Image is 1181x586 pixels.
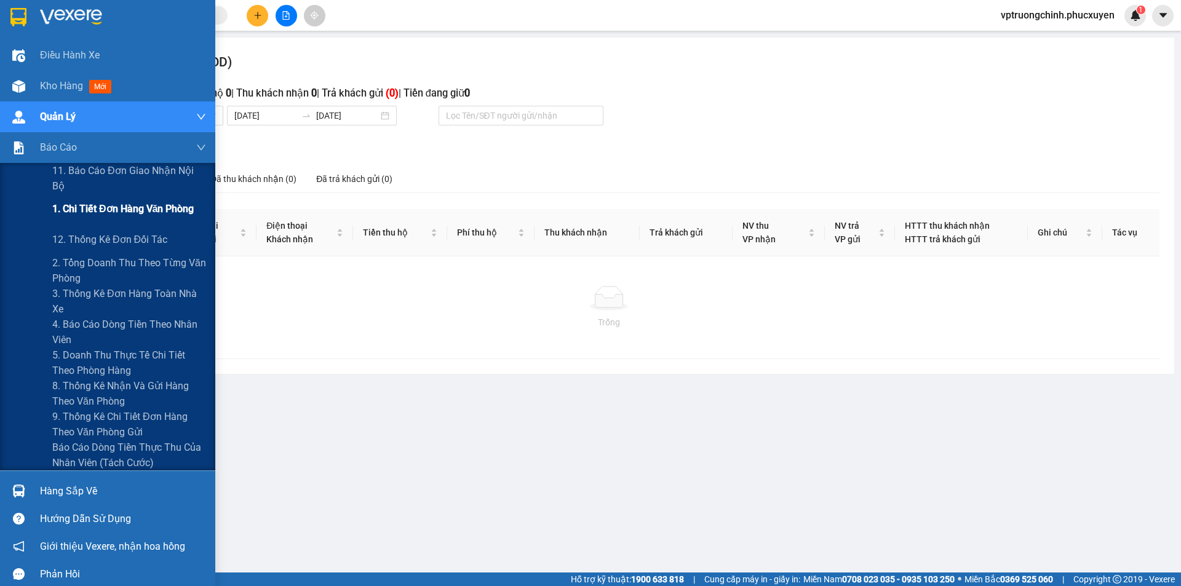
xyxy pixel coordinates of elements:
span: Phí thu hộ [457,226,516,239]
input: Ngày bắt đầu [234,109,296,122]
th: Tác vụ [1102,209,1159,256]
span: | [693,572,695,586]
img: logo-vxr [10,8,26,26]
span: Hỗ trợ kỹ thuật: [571,572,684,586]
span: | [1062,572,1064,586]
span: 3. Thống kê đơn hàng toàn nhà xe [52,286,206,317]
div: Phản hồi [40,565,206,584]
span: Kho hàng [40,80,83,92]
button: plus [247,5,268,26]
span: NV thu [742,221,769,231]
span: vptruongchinh.phucxuyen [991,7,1124,23]
span: Miền Bắc [964,572,1053,586]
span: Giới thiệu Vexere, nhận hoa hồng [40,539,185,554]
span: plus [253,11,262,20]
span: notification [13,540,25,552]
span: HTTT trả khách gửi [905,234,980,244]
input: Ngày kết thúc [316,109,378,122]
span: 2. Tổng doanh thu theo từng văn phòng [52,255,206,286]
span: 11. Báo cáo đơn giao nhận nội bộ [52,163,206,194]
div: Trống [68,315,1150,329]
span: question-circle [13,513,25,525]
strong: 0708 023 035 - 0935 103 250 [842,574,955,584]
span: file-add [282,11,290,20]
span: HTTT thu khách nhận [905,221,990,231]
img: warehouse-icon [12,80,25,93]
span: Tiền thu hộ [363,226,428,239]
span: caret-down [1158,10,1169,21]
img: solution-icon [12,141,25,154]
th: Trả khách gửi [640,209,733,256]
span: Miền Nam [803,572,955,586]
span: 4. Báo cáo dòng tiền theo nhân viên [52,317,206,347]
span: 1 [1139,6,1143,14]
strong: 1900 633 818 [631,574,684,584]
span: Khách nhận [266,234,313,244]
img: warehouse-icon [12,111,25,124]
span: 9. Thống kê chi tiết đơn hàng theo văn phòng gửi [52,409,206,440]
b: 0 [311,87,317,99]
span: 8. Thống kê nhận và gửi hàng theo văn phòng [52,378,206,409]
span: VP gửi [835,234,861,244]
button: file-add [276,5,297,26]
span: aim [310,11,319,20]
span: ⚪️ [958,577,961,582]
b: ( 0 ) [386,87,399,99]
div: Hàng sắp về [40,482,206,501]
button: caret-down [1152,5,1174,26]
b: 0 [464,87,470,99]
img: icon-new-feature [1130,10,1141,21]
span: Báo cáo Dòng tiền Thực thu của Nhân viên (Tách cước) [52,440,206,470]
span: VP nhận [742,234,776,244]
span: swap-right [301,111,311,121]
span: Cung cấp máy in - giấy in: [704,572,800,586]
button: aim [304,5,325,26]
sup: 1 [1137,6,1145,14]
span: Quản Lý [40,109,76,124]
span: to [301,111,311,121]
span: Điều hành xe [40,47,100,63]
img: warehouse-icon [12,485,25,497]
span: mới [89,80,111,93]
img: warehouse-icon [12,49,25,62]
div: Đã thu khách nhận (0) [210,172,296,186]
div: Hướng dẫn sử dụng [40,510,206,528]
span: 1. Chi tiết đơn hàng văn phòng [52,201,194,216]
span: copyright [1113,575,1121,584]
strong: 0369 525 060 [1000,574,1053,584]
th: Thu khách nhận [535,209,640,256]
span: 12. Thống kê đơn đối tác [52,232,167,247]
span: Báo cáo [40,140,77,155]
h3: Tổng: Đơn | Tiền thu hộ | Phí thu hộ | Thu khách nhận | Trả khách gửi | Tiền đang giữ [58,85,1159,101]
span: 5. Doanh thu thực tế chi tiết theo phòng hàng [52,347,206,378]
span: message [13,568,25,580]
span: Điện thoại [266,221,308,231]
span: down [196,143,206,152]
b: 0 [226,87,231,99]
span: Ghi chú [1038,226,1083,239]
div: Đã trả khách gửi (0) [316,172,392,186]
span: down [196,112,206,122]
span: NV trả [835,221,859,231]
